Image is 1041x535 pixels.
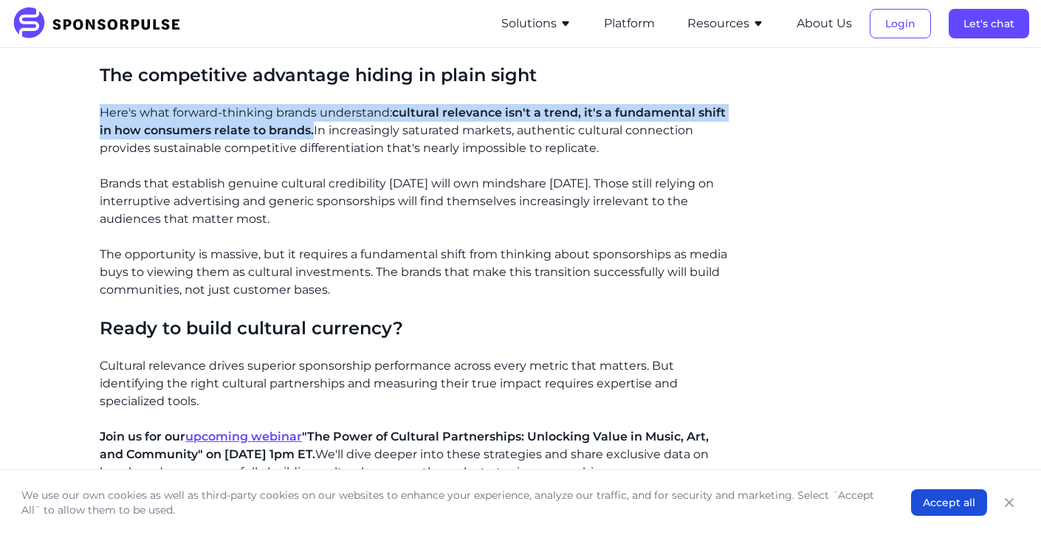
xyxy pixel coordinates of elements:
span: "The Power of Cultural Partnerships: Unlocking Value in Music, Art, and Community" on [DATE] 1pm ET. [100,429,709,461]
p: Here's what forward-thinking brands understand: In increasingly saturated markets, authentic cult... [100,104,728,157]
span: cultural relevance isn't a trend, it's a fundamental shift in how consumers relate to brands. [100,106,726,137]
iframe: Chat Widget [967,464,1041,535]
span: The competitive advantage hiding in plain sight [100,64,537,86]
button: Login [870,9,931,38]
a: Platform [604,17,655,30]
a: Let's chat [949,17,1029,30]
button: Solutions [501,15,571,32]
button: Platform [604,15,655,32]
p: We use our own cookies as well as third-party cookies on our websites to enhance your experience,... [21,488,882,517]
a: Login [870,17,931,30]
button: Resources [687,15,764,32]
p: Cultural relevance drives superior sponsorship performance across every metric that matters. But ... [100,357,728,410]
p: Brands that establish genuine cultural credibility [DATE] will own mindshare [DATE]. Those still ... [100,175,728,228]
button: Accept all [911,489,987,516]
button: About Us [797,15,852,32]
p: We'll dive deeper into these strategies and share exclusive data on how brands are successfully b... [100,428,728,481]
button: Let's chat [949,9,1029,38]
a: About Us [797,17,852,30]
img: SponsorPulse [12,7,191,40]
a: upcoming webinar [185,429,302,443]
p: The opportunity is massive, but it requires a fundamental shift from thinking about sponsorships ... [100,246,728,299]
span: Join us for our [100,429,185,443]
span: Ready to build cultural currency? [100,317,403,339]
